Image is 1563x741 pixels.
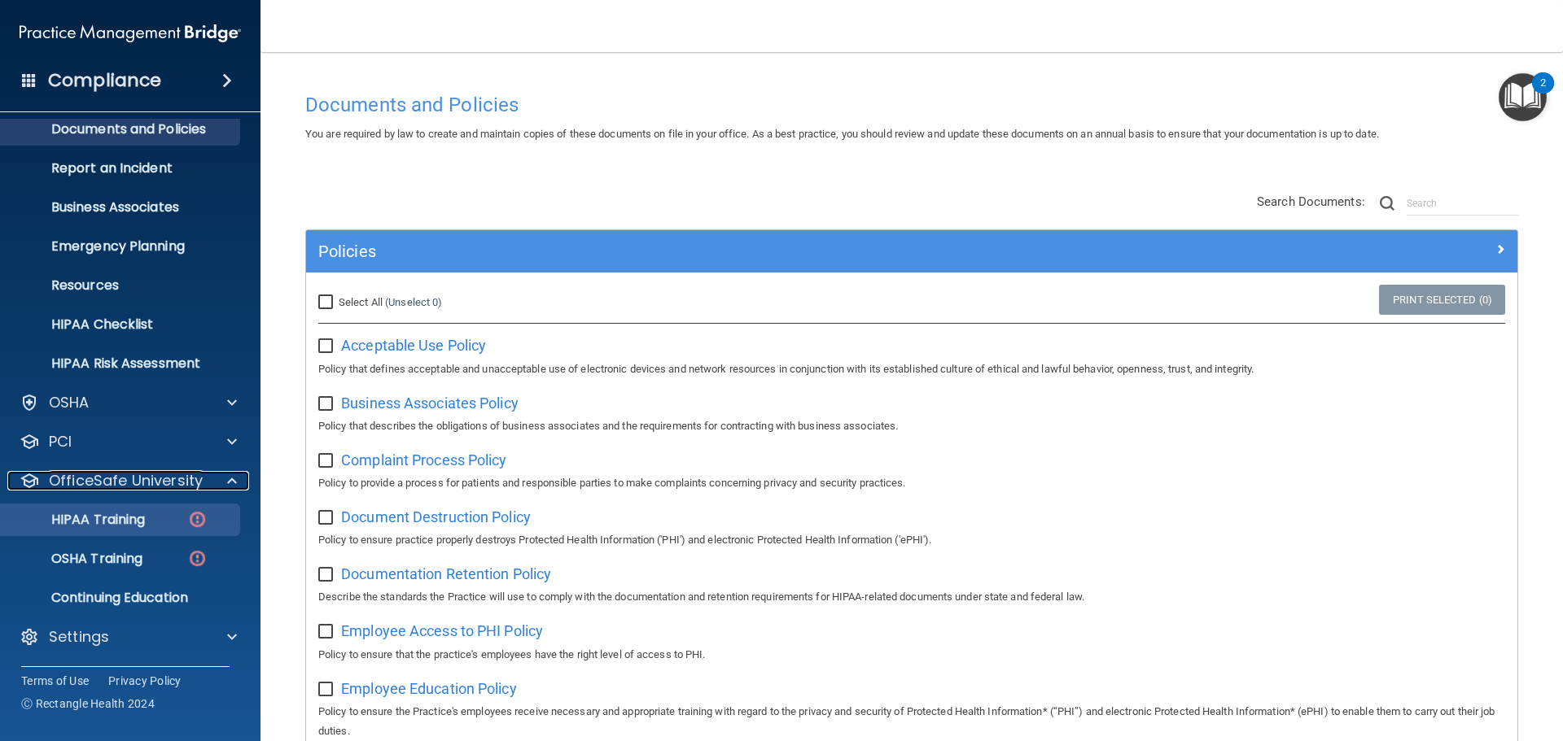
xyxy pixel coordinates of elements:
[341,508,531,525] span: Document Destruction Policy
[318,416,1505,436] p: Policy that describes the obligations of business associates and the requirements for contracting...
[108,673,182,689] a: Privacy Policy
[318,360,1505,379] p: Policy that defines acceptable and unacceptable use of electronic devices and network resources i...
[1379,285,1505,315] a: Print Selected (0)
[11,277,233,294] p: Resources
[187,548,208,569] img: danger-circle.6113f641.png
[11,512,145,528] p: HIPAA Training
[49,432,72,451] p: PCI
[318,702,1505,741] p: Policy to ensure the Practice's employees receive necessary and appropriate training with regard ...
[318,587,1505,607] p: Describe the standards the Practice will use to comply with the documentation and retention requi...
[20,627,237,647] a: Settings
[49,393,90,412] p: OSHA
[1380,196,1394,211] img: ic-search.3b580494.png
[341,337,486,354] span: Acceptable Use Policy
[341,451,506,469] span: Complaint Process Policy
[187,509,208,530] img: danger-circle.6113f641.png
[385,296,442,308] a: (Unselect 0)
[1407,191,1518,216] input: Search
[11,551,142,567] p: OSHA Training
[11,316,233,333] p: HIPAA Checklist
[49,471,203,490] p: OfficeSafe University
[11,590,233,606] p: Continuing Education
[339,296,383,308] span: Select All
[20,432,237,451] a: PCI
[341,394,519,412] span: Business Associates Policy
[20,393,237,412] a: OSHA
[341,622,543,639] span: Employee Access to PHI Policy
[11,238,233,255] p: Emergency Planning
[11,121,233,137] p: Documents and Policies
[21,673,89,689] a: Terms of Use
[1540,83,1546,104] div: 2
[20,471,237,490] a: OfficeSafe University
[341,680,517,697] span: Employee Education Policy
[1257,194,1365,209] span: Search Documents:
[49,627,109,647] p: Settings
[305,94,1518,116] h4: Documents and Policies
[341,565,551,582] span: Documentation Retention Policy
[21,695,155,712] span: Ⓒ Rectangle Health 2024
[318,530,1505,550] p: Policy to ensure practice properly destroys Protected Health Information ('PHI') and electronic P...
[11,355,233,372] p: HIPAA Risk Assessment
[11,199,233,216] p: Business Associates
[1499,73,1547,121] button: Open Resource Center, 2 new notifications
[20,17,241,50] img: PMB logo
[11,160,233,177] p: Report an Incident
[318,296,337,309] input: Select All (Unselect 0)
[48,69,161,92] h4: Compliance
[318,473,1505,493] p: Policy to provide a process for patients and responsible parties to make complaints concerning pr...
[305,128,1379,140] span: You are required by law to create and maintain copies of these documents on file in your office. ...
[318,242,1202,260] h5: Policies
[318,645,1505,665] p: Policy to ensure that the practice's employees have the right level of access to PHI.
[318,238,1505,264] a: Policies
